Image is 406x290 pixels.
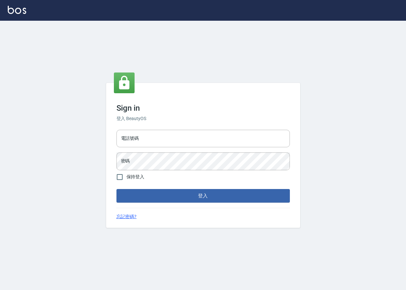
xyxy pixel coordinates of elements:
h3: Sign in [116,104,290,113]
img: Logo [8,6,26,14]
a: 忘記密碼? [116,213,137,220]
h6: 登入 BeautyOS [116,115,290,122]
button: 登入 [116,189,290,203]
span: 保持登入 [126,173,145,180]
